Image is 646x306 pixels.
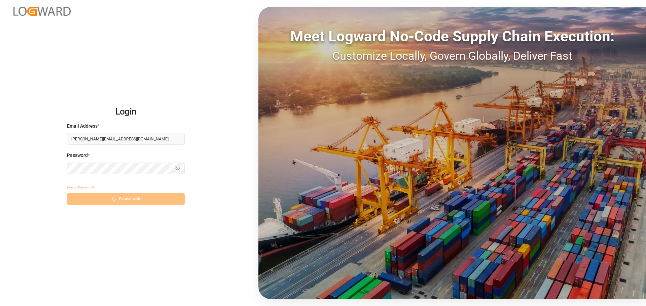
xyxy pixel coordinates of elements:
h2: Login [67,101,185,123]
span: Password [67,152,88,159]
div: Meet Logward No-Code Supply Chain Execution: [258,25,646,47]
input: Enter your email [67,133,185,145]
span: Email Address [67,123,98,130]
div: Customize Locally, Govern Globally, Deliver Fast [258,47,646,64]
img: Logward_new_orange.png [13,7,71,16]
